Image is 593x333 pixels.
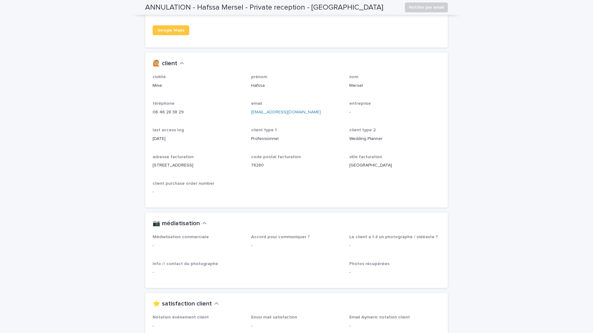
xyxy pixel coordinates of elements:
[251,323,342,329] p: -
[251,235,310,239] span: Accord pour communiquer ?
[251,162,342,169] p: 78280
[349,323,440,329] p: -
[349,75,358,79] span: nom
[153,82,244,89] p: Mme
[349,269,440,276] p: -
[153,162,244,169] p: [STREET_ADDRESS]
[153,128,184,132] span: last access log
[349,101,371,106] span: entreprise
[251,82,342,89] p: Hafssa
[251,155,301,159] span: code postal facturation
[251,110,321,114] a: [EMAIL_ADDRESS][DOMAIN_NAME]
[153,75,166,79] span: civilité
[251,136,342,142] p: Professionnel
[153,60,177,67] h2: 🙋🏼 client
[153,101,175,106] span: téléphone
[349,262,389,266] span: Photos récupérées
[153,136,244,142] p: [DATE]
[153,60,184,67] button: 🙋🏼 client
[153,181,214,186] span: client purchase order number
[153,242,244,249] p: -
[153,110,184,114] a: 06 46 28 38 29
[251,75,267,79] span: prénom
[153,25,189,35] a: Google Maps
[158,28,184,32] span: Google Maps
[153,269,244,276] p: -
[153,220,207,227] button: 📷 médiatisation
[251,128,277,132] span: client type 1
[349,82,440,89] p: Mersel
[153,189,244,195] p: -
[153,262,218,266] span: Info // contact du photographe
[405,2,448,12] button: Notifier par email
[251,242,342,249] p: -
[251,101,262,106] span: email
[145,3,383,12] h2: ANNULATION - Hafssa Mersel - Private reception - [GEOGRAPHIC_DATA]
[153,315,209,319] span: Notation événement client
[349,242,440,249] p: -
[153,155,194,159] span: adresse facturation
[349,162,440,169] p: [GEOGRAPHIC_DATA]
[153,235,209,239] span: Médiatisation commerciale
[349,155,382,159] span: ville facturation
[349,315,410,319] span: Email Aymeric notation client
[409,4,444,11] span: Notifier par email
[349,109,440,116] p: -
[349,235,438,239] span: Le client a t-il un photographe / vidéaste ?
[153,300,212,308] h2: ⭐ satisfaction client
[153,323,244,329] p: -
[153,220,200,227] h2: 📷 médiatisation
[153,300,219,308] button: ⭐ satisfaction client
[349,128,376,132] span: client type 2
[349,136,440,142] p: Wedding Planner
[251,315,297,319] span: Envoi mail satisfaction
